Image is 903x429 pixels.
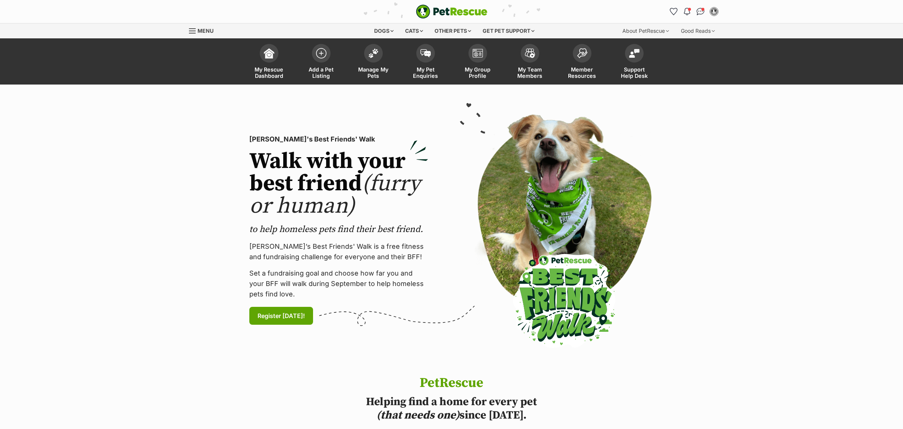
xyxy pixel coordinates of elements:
img: help-desk-icon-fdf02630f3aa405de69fd3d07c3f3aa587a6932b1a1747fa1d2bba05be0121f9.svg [629,49,640,58]
a: Member Resources [556,40,608,85]
span: Menu [198,28,214,34]
a: Manage My Pets [347,40,400,85]
img: member-resources-icon-8e73f808a243e03378d46382f2149f9095a855e16c252ad45f914b54edf8863c.svg [577,48,587,58]
p: Set a fundraising goal and choose how far you and your BFF will walk during September to help hom... [249,268,428,299]
img: team-members-icon-5396bd8760b3fe7c0b43da4ab00e1e3bb1a5d9ba89233759b79545d2d3fc5d0d.svg [525,48,535,58]
i: (that needs one) [376,408,460,422]
a: Support Help Desk [608,40,660,85]
div: About PetRescue [617,23,674,38]
span: Register [DATE]! [258,311,305,320]
a: My Rescue Dashboard [243,40,295,85]
img: notifications-46538b983faf8c2785f20acdc204bb7945ddae34d4c08c2a6579f10ce5e182be.svg [684,8,690,15]
span: My Rescue Dashboard [252,66,286,79]
p: [PERSON_NAME]’s Best Friends' Walk is a free fitness and fundraising challenge for everyone and t... [249,241,428,262]
a: Menu [189,23,219,37]
a: My Team Members [504,40,556,85]
span: My Pet Enquiries [409,66,442,79]
a: Favourites [668,6,680,18]
a: Conversations [695,6,707,18]
button: Notifications [681,6,693,18]
span: Member Resources [565,66,599,79]
a: Register [DATE]! [249,307,313,325]
h1: PetRescue [337,376,566,391]
a: Add a Pet Listing [295,40,347,85]
a: My Group Profile [452,40,504,85]
p: [PERSON_NAME]'s Best Friends' Walk [249,134,428,144]
img: add-pet-listing-icon-0afa8454b4691262ce3f59096e99ab1cd57d4a30225e0717b998d2c9b9846f56.svg [316,48,326,58]
span: (furry or human) [249,170,420,220]
img: chat-41dd97257d64d25036548639549fe6c8038ab92f7586957e7f3b1b290dea8141.svg [697,8,704,15]
img: group-profile-icon-3fa3cf56718a62981997c0bc7e787c4b2cf8bcc04b72c1350f741eb67cf2f40e.svg [473,49,483,58]
img: pet-enquiries-icon-7e3ad2cf08bfb03b45e93fb7055b45f3efa6380592205ae92323e6603595dc1f.svg [420,49,431,57]
img: World League for Protection of Animals profile pic [710,8,718,15]
a: PetRescue [416,4,487,19]
a: My Pet Enquiries [400,40,452,85]
h2: Walk with your best friend [249,150,428,217]
h2: Helping find a home for every pet since [DATE]. [337,395,566,422]
img: manage-my-pets-icon-02211641906a0b7f246fdf0571729dbe1e7629f14944591b6c1af311fb30b64b.svg [368,48,379,58]
span: My Team Members [513,66,547,79]
p: to help homeless pets find their best friend. [249,223,428,235]
span: My Group Profile [461,66,495,79]
span: Add a Pet Listing [304,66,338,79]
button: My account [708,6,720,18]
ul: Account quick links [668,6,720,18]
img: logo-e224e6f780fb5917bec1dbf3a21bbac754714ae5b6737aabdf751b685950b380.svg [416,4,487,19]
div: Good Reads [676,23,720,38]
div: Other pets [429,23,476,38]
img: dashboard-icon-eb2f2d2d3e046f16d808141f083e7271f6b2e854fb5c12c21221c1fb7104beca.svg [264,48,274,58]
div: Get pet support [477,23,540,38]
span: Support Help Desk [618,66,651,79]
div: Cats [400,23,428,38]
span: Manage My Pets [357,66,390,79]
div: Dogs [369,23,399,38]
